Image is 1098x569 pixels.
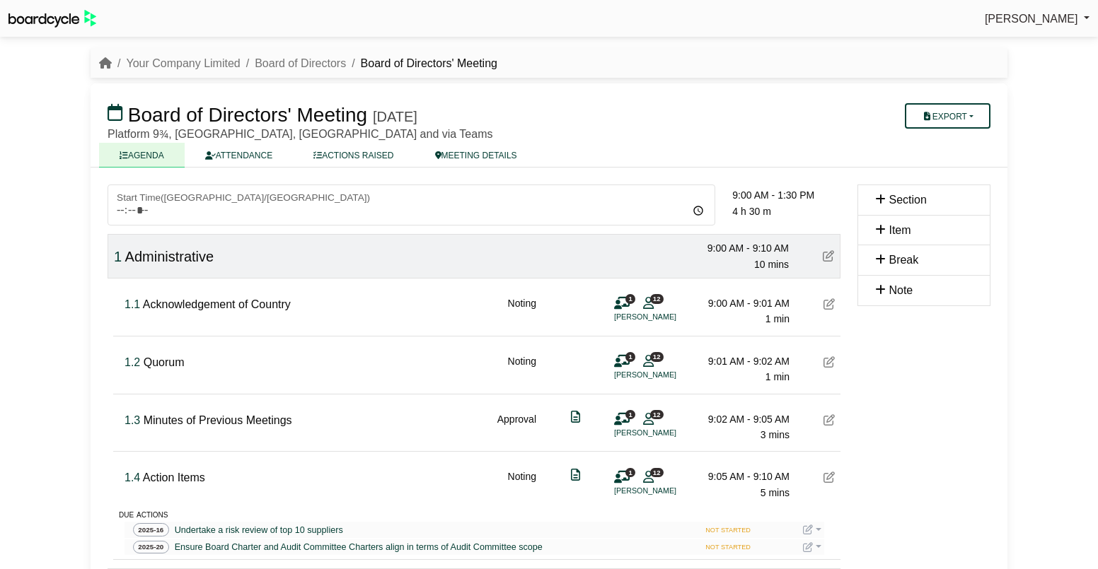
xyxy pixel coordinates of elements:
div: 9:00 AM - 9:01 AM [690,295,790,311]
div: due actions [119,506,840,522]
span: Acknowledgement of Country [143,298,291,310]
span: 1 [625,468,635,477]
span: 2025-16 [133,523,169,536]
a: Undertake a risk review of top 10 suppliers [172,523,346,537]
span: Quorum [144,356,185,368]
span: Click to fine tune number [125,298,140,310]
a: MEETING DETAILS [415,143,538,168]
span: 12 [650,468,664,477]
span: NOT STARTED [701,525,755,536]
span: Platform 9¾, [GEOGRAPHIC_DATA], [GEOGRAPHIC_DATA] and via Teams [108,128,492,140]
span: Action Items [143,471,205,483]
span: 1 min [765,313,790,324]
span: Break [889,254,918,266]
span: 2025-20 [133,541,169,554]
div: 9:01 AM - 9:02 AM [690,353,790,369]
span: Section [889,194,926,206]
span: Click to fine tune number [114,249,122,264]
span: Item [889,224,911,236]
span: NOT STARTED [701,542,755,553]
div: 9:00 AM - 1:30 PM [732,187,840,203]
span: 3 mins [761,429,790,440]
a: [PERSON_NAME] [985,10,1090,28]
div: [DATE] [373,108,417,125]
a: AGENDA [99,143,185,168]
span: 5 mins [761,487,790,498]
a: Your Company Limited [126,57,240,69]
span: 10 mins [754,259,789,270]
span: Click to fine tune number [125,414,140,426]
span: Minutes of Previous Meetings [144,414,292,426]
span: 4 h 30 m [732,206,770,217]
a: Board of Directors [255,57,346,69]
img: BoardcycleBlackGreen-aaafeed430059cb809a45853b8cf6d952af9d84e6e89e1f1685b34bfd5cb7d64.svg [8,10,96,28]
a: ACTIONS RAISED [293,143,414,168]
li: [PERSON_NAME] [614,369,720,381]
span: Administrative [125,249,214,264]
span: 1 [625,294,635,303]
a: ATTENDANCE [185,143,293,168]
button: Export [905,103,990,129]
span: 1 min [765,371,790,382]
div: Noting [508,295,536,327]
span: 1 [625,352,635,361]
li: [PERSON_NAME] [614,485,720,497]
div: Noting [508,353,536,385]
span: Click to fine tune number [125,356,140,368]
div: Noting [508,469,536,500]
span: Note [889,284,913,296]
span: 1 [625,410,635,419]
span: [PERSON_NAME] [985,13,1078,25]
div: 9:02 AM - 9:05 AM [690,411,790,427]
div: 9:05 AM - 9:10 AM [690,469,790,484]
nav: breadcrumb [99,54,497,73]
span: 12 [650,410,664,419]
li: [PERSON_NAME] [614,311,720,323]
div: Approval [497,411,536,443]
span: 12 [650,352,664,361]
li: [PERSON_NAME] [614,427,720,439]
span: Click to fine tune number [125,471,140,483]
span: 12 [650,294,664,303]
a: Ensure Board Charter and Audit Committee Charters align in terms of Audit Committee scope [172,540,545,554]
li: Board of Directors' Meeting [346,54,497,73]
div: 9:00 AM - 9:10 AM [690,240,789,256]
span: Board of Directors' Meeting [128,104,367,126]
